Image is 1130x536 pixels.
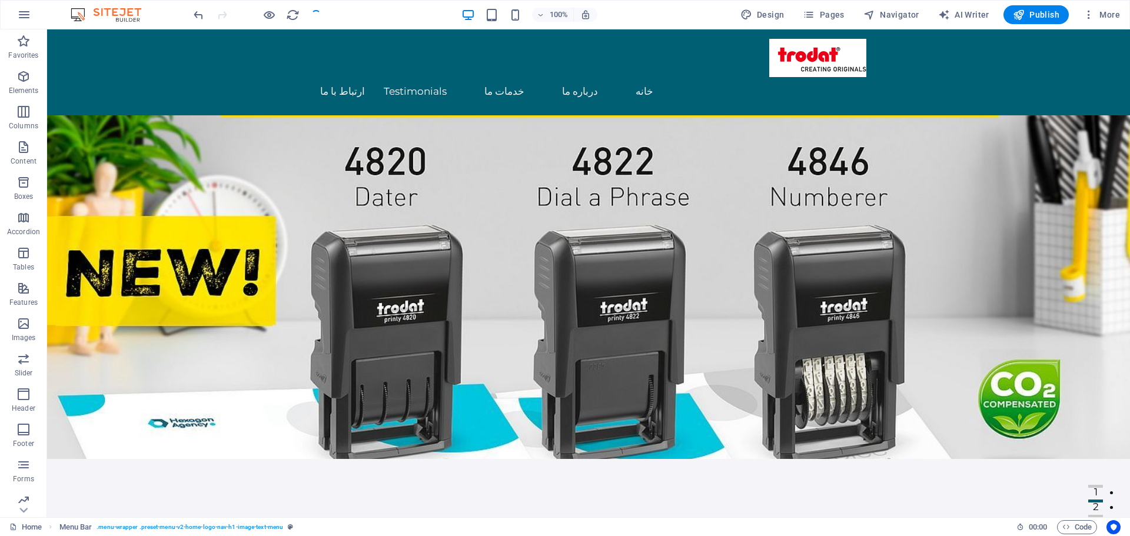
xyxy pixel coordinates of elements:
[7,227,40,237] p: Accordion
[285,8,300,22] button: reload
[12,404,35,413] p: Header
[9,298,38,307] p: Features
[97,520,283,534] span: . menu-wrapper .preset-menu-v2-home-logo-nav-h1-image-text-menu
[1062,520,1092,534] span: Code
[9,121,38,131] p: Columns
[1003,5,1069,24] button: Publish
[59,520,92,534] span: Click to select. Double-click to edit
[580,9,591,20] i: On resize automatically adjust zoom level to fit chosen device.
[192,8,205,22] i: Undo: Change menu items (Ctrl+Z)
[13,439,34,448] p: Footer
[9,86,39,95] p: Elements
[12,333,36,342] p: Images
[288,524,293,530] i: This element is a customizable preset
[532,8,574,22] button: 100%
[1041,455,1056,458] button: 1
[550,8,569,22] h6: 100%
[1078,5,1125,24] button: More
[59,520,294,534] nav: breadcrumb
[859,5,924,24] button: Navigator
[1106,520,1121,534] button: Usercentrics
[1016,520,1048,534] h6: Session time
[262,8,276,22] button: Click here to leave preview mode and continue editing
[15,368,33,378] p: Slider
[740,9,785,21] span: Design
[736,5,789,24] button: Design
[1083,9,1120,21] span: More
[1029,520,1047,534] span: 00 00
[1041,470,1056,473] button: 2
[14,192,34,201] p: Boxes
[803,9,844,21] span: Pages
[933,5,994,24] button: AI Writer
[1057,520,1097,534] button: Code
[8,51,38,60] p: Favorites
[13,474,34,484] p: Forms
[736,5,789,24] div: Design (Ctrl+Alt+Y)
[68,8,156,22] img: Editor Logo
[13,262,34,272] p: Tables
[1041,485,1056,488] button: 3
[1037,522,1039,531] span: :
[863,9,919,21] span: Navigator
[191,8,205,22] button: undo
[798,5,849,24] button: Pages
[286,8,300,22] i: Reload page
[1013,9,1059,21] span: Publish
[9,520,42,534] a: Click to cancel selection. Double-click to open Pages
[11,157,36,166] p: Content
[938,9,989,21] span: AI Writer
